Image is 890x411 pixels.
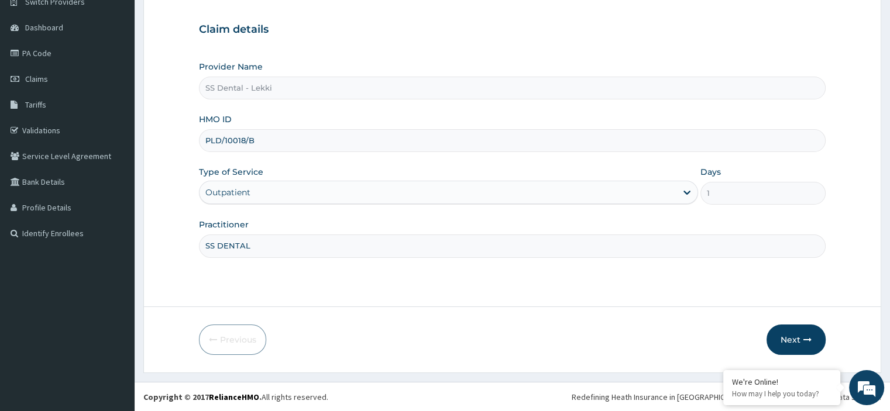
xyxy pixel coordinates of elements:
[199,113,232,125] label: HMO ID
[205,186,250,198] div: Outpatient
[209,392,259,402] a: RelianceHMO
[6,281,223,322] textarea: Type your message and hit 'Enter'
[68,128,161,246] span: We're online!
[25,99,46,110] span: Tariffs
[572,391,881,403] div: Redefining Heath Insurance in [GEOGRAPHIC_DATA] using Telemedicine and Data Science!
[767,324,826,355] button: Next
[700,166,721,178] label: Days
[25,22,63,33] span: Dashboard
[732,377,831,387] div: We're Online!
[199,166,263,178] label: Type of Service
[199,129,825,152] input: Enter HMO ID
[22,58,47,88] img: d_794563401_company_1708531726252_794563401
[199,61,263,72] label: Provider Name
[25,74,48,84] span: Claims
[61,65,197,81] div: Chat with us now
[192,6,220,34] div: Minimize live chat window
[732,389,831,399] p: How may I help you today?
[199,234,825,257] input: Enter Name
[199,324,266,355] button: Previous
[199,23,825,36] h3: Claim details
[143,392,262,402] strong: Copyright © 2017 .
[199,219,249,230] label: Practitioner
